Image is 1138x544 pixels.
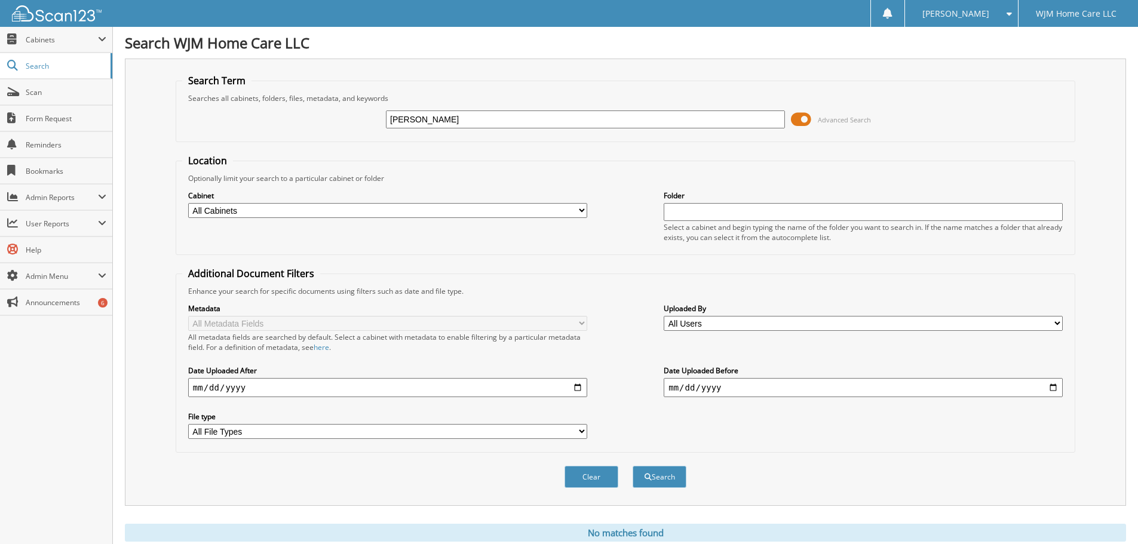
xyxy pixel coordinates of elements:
label: Date Uploaded After [188,365,587,376]
span: Search [26,61,105,71]
legend: Search Term [182,74,251,87]
span: Bookmarks [26,166,106,176]
span: User Reports [26,219,98,229]
input: end [664,378,1063,397]
span: Admin Menu [26,271,98,281]
legend: Location [182,154,233,167]
label: Folder [664,190,1063,201]
span: Reminders [26,140,106,150]
label: Uploaded By [664,303,1063,314]
div: Searches all cabinets, folders, files, metadata, and keywords [182,93,1069,103]
span: Announcements [26,297,106,308]
label: File type [188,411,587,422]
legend: Additional Document Filters [182,267,320,280]
div: Select a cabinet and begin typing the name of the folder you want to search in. If the name match... [664,222,1063,242]
span: [PERSON_NAME] [922,10,989,17]
div: No matches found [125,524,1126,542]
div: All metadata fields are searched by default. Select a cabinet with metadata to enable filtering b... [188,332,587,352]
div: 6 [98,298,108,308]
label: Cabinet [188,190,587,201]
span: Help [26,245,106,255]
div: Optionally limit your search to a particular cabinet or folder [182,173,1069,183]
button: Search [633,466,686,488]
div: Enhance your search for specific documents using filters such as date and file type. [182,286,1069,296]
img: scan123-logo-white.svg [12,5,102,21]
span: Cabinets [26,35,98,45]
span: Admin Reports [26,192,98,202]
label: Date Uploaded Before [664,365,1063,376]
a: here [314,342,329,352]
span: Advanced Search [818,115,871,124]
span: Form Request [26,113,106,124]
span: WJM Home Care LLC [1036,10,1116,17]
h1: Search WJM Home Care LLC [125,33,1126,53]
label: Metadata [188,303,587,314]
span: Scan [26,87,106,97]
button: Clear [565,466,618,488]
input: start [188,378,587,397]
